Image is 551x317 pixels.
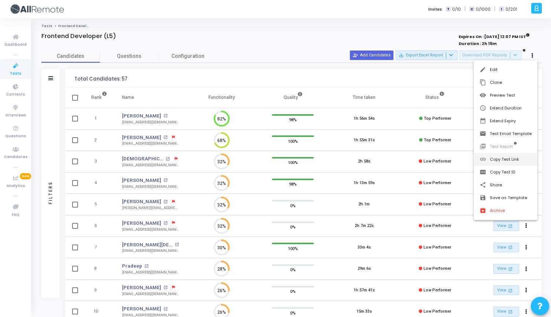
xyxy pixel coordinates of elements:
[474,153,537,166] button: Copy Test Link
[474,63,537,76] button: Edit
[480,156,487,163] mat-icon: link
[474,140,537,153] button: Test Report
[480,207,487,215] mat-icon: archive
[480,92,487,99] mat-icon: visibility
[480,66,487,74] mat-icon: edit
[480,118,487,125] mat-icon: date_range
[480,79,487,86] mat-icon: content_copy
[474,127,537,140] button: Test Email Template
[474,102,537,115] button: Extend Duration
[480,130,487,138] mat-icon: email
[474,166,537,179] button: Copy Test ID
[474,204,537,217] button: Archive
[474,191,537,204] button: Save as Template
[474,115,537,127] button: Extend Expiry
[474,179,537,191] button: Share
[480,105,487,112] mat-icon: schedule
[474,76,537,89] button: Clone
[480,194,487,202] mat-icon: save
[480,182,487,189] mat-icon: share
[480,169,487,176] mat-icon: pin
[474,89,537,102] button: Preview Test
